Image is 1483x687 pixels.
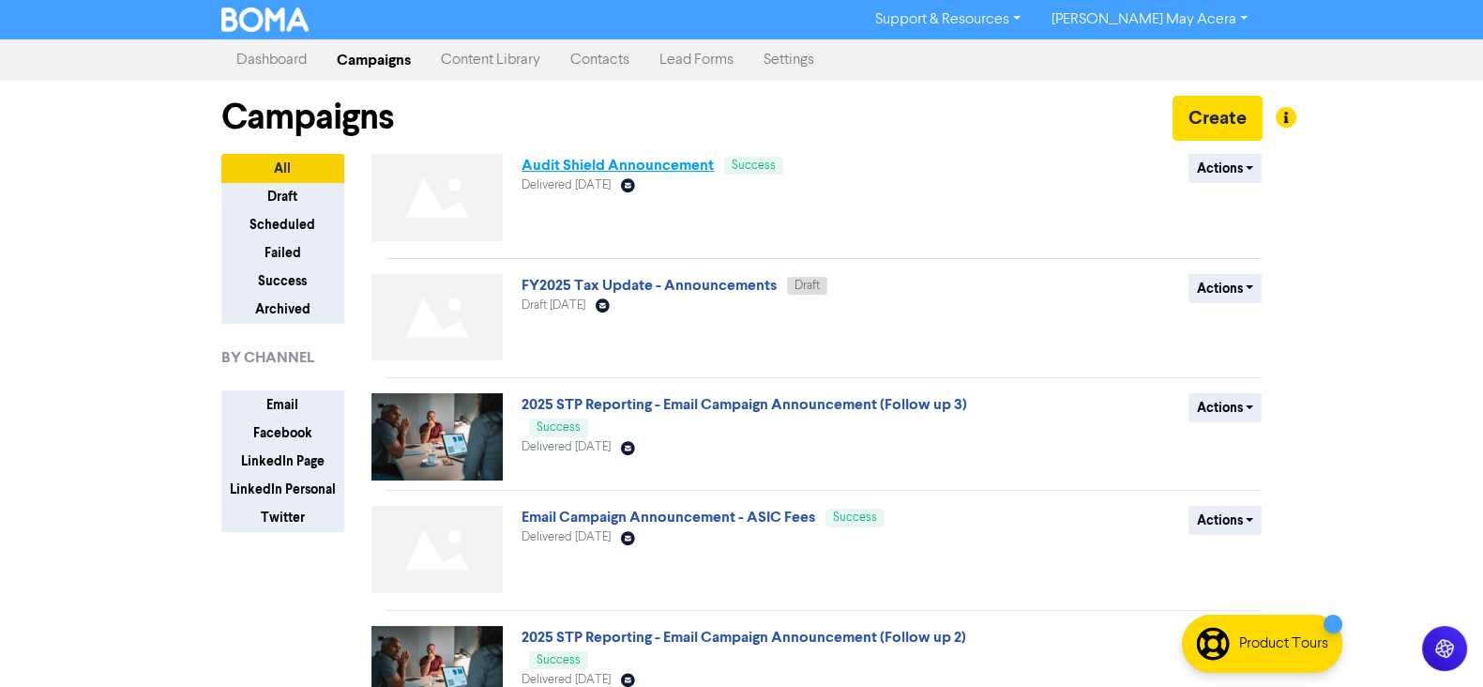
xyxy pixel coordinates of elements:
span: Draft [794,280,820,292]
img: image_1733734804488.jpg [371,393,503,481]
button: Create [1173,96,1263,141]
h1: Campaigns [221,96,394,139]
button: Twitter [221,503,344,532]
a: Content Library [426,41,555,79]
button: Scheduled [221,210,344,239]
button: Actions [1188,274,1263,303]
button: Actions [1188,506,1263,535]
span: Success [537,421,581,434]
span: Draft [DATE] [522,299,585,312]
span: Delivered [DATE] [522,674,611,686]
a: Email Campaign Announcement - ASIC Fees [522,508,815,527]
a: 2025 STP Reporting - Email Campaign Announcement (Follow up 2) [522,628,966,647]
button: Actions [1188,393,1263,422]
img: Not found [371,274,503,361]
a: Audit Shield Announcement [522,156,714,175]
button: Actions [1188,154,1263,183]
iframe: Chat Widget [1389,597,1483,687]
button: Archived [221,295,344,324]
a: Settings [749,41,829,79]
button: LinkedIn Page [221,447,344,476]
span: Delivered [DATE] [522,441,611,453]
button: Draft [221,182,344,211]
span: Success [833,511,877,524]
button: All [221,154,344,183]
span: Success [537,654,581,666]
a: Contacts [555,41,644,79]
a: Lead Forms [644,41,749,79]
a: Dashboard [221,41,322,79]
img: BOMA Logo [221,8,310,32]
button: LinkedIn Personal [221,475,344,504]
span: Delivered [DATE] [522,179,611,191]
img: Not found [371,506,503,593]
span: BY CHANNEL [221,346,314,369]
button: Success [221,267,344,296]
span: Success [732,160,776,172]
button: Failed [221,238,344,267]
a: FY2025 Tax Update - Announcements [522,276,777,295]
button: Facebook [221,419,344,448]
a: [PERSON_NAME] May Acera [1036,5,1262,35]
a: 2025 STP Reporting - Email Campaign Announcement (Follow up 3) [522,395,967,414]
a: Support & Resources [860,5,1036,35]
span: Delivered [DATE] [522,531,611,543]
a: Campaigns [322,41,426,79]
img: Not found [371,154,503,241]
button: Email [221,390,344,420]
